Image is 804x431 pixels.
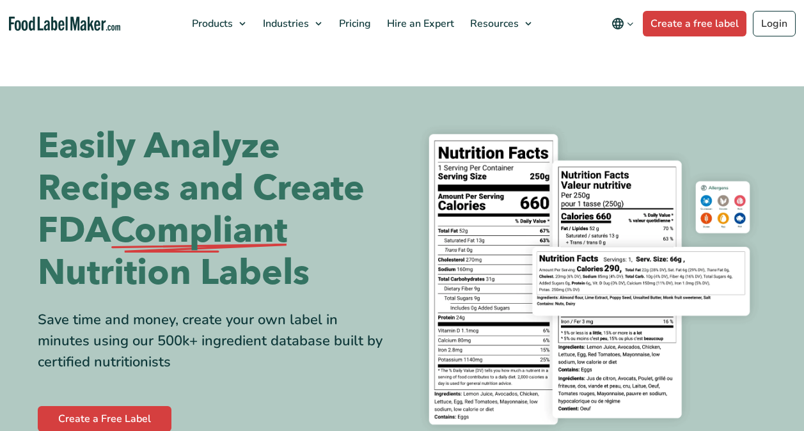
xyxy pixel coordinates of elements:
[753,11,796,36] a: Login
[188,17,234,31] span: Products
[38,125,393,294] h1: Easily Analyze Recipes and Create FDA Nutrition Labels
[466,17,520,31] span: Resources
[335,17,372,31] span: Pricing
[383,17,455,31] span: Hire an Expert
[9,17,121,31] a: Food Label Maker homepage
[38,310,393,373] div: Save time and money, create your own label in minutes using our 500k+ ingredient database built b...
[111,210,287,252] span: Compliant
[643,11,746,36] a: Create a free label
[259,17,310,31] span: Industries
[603,11,643,36] button: Change language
